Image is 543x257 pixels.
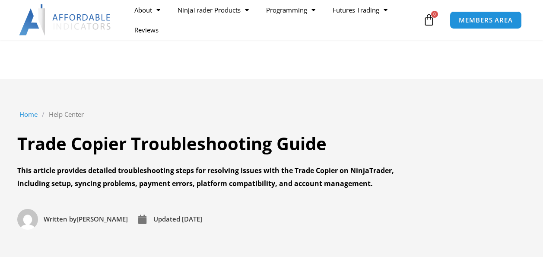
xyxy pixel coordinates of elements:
span: MEMBERS AREA [459,17,513,23]
span: Written by [44,215,76,223]
a: Help Center [49,109,84,121]
time: [DATE] [182,215,202,223]
span: / [42,109,44,121]
a: Reviews [126,20,167,40]
span: [PERSON_NAME] [41,213,128,225]
a: MEMBERS AREA [450,11,522,29]
img: LogoAI | Affordable Indicators – NinjaTrader [19,4,112,35]
span: 0 [431,11,438,18]
a: Home [19,109,38,121]
div: This article provides detailed troubleshooting steps for resolving issues with the Trade Copier o... [17,164,415,190]
a: 0 [410,7,448,32]
h1: Trade Copier Troubleshooting Guide [17,132,415,156]
span: Updated [153,215,180,223]
img: Picture of David Koehler [17,209,38,230]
